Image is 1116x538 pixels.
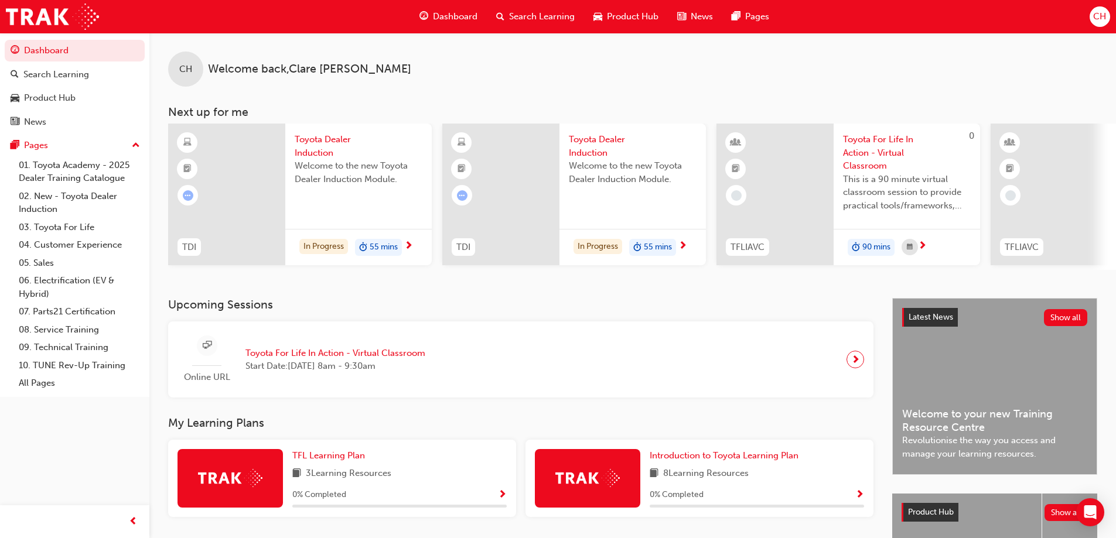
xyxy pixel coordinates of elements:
span: calendar-icon [907,240,913,255]
a: 03. Toyota For Life [14,218,145,237]
button: Pages [5,135,145,156]
a: 08. Service Training [14,321,145,339]
span: learningResourceType_INSTRUCTOR_LED-icon [1006,135,1014,150]
span: next-icon [678,241,687,252]
div: In Progress [574,239,622,255]
img: Trak [6,4,99,30]
button: CH [1090,6,1110,27]
span: next-icon [851,351,860,368]
span: search-icon [496,9,504,24]
a: guage-iconDashboard [410,5,487,29]
span: 0 [969,131,974,141]
a: 07. Parts21 Certification [14,303,145,321]
a: 05. Sales [14,254,145,272]
span: learningRecordVerb_ATTEMPT-icon [457,190,467,201]
button: Show Progress [498,488,507,502]
span: pages-icon [11,141,19,151]
span: Introduction to Toyota Learning Plan [650,450,798,461]
span: news-icon [11,117,19,128]
button: Show all [1045,504,1088,521]
a: Search Learning [5,64,145,85]
img: Trak [198,469,262,487]
span: CH [1093,10,1106,23]
a: car-iconProduct Hub [584,5,668,29]
span: Toyota Dealer Induction [295,133,422,159]
span: 8 Learning Resources [663,467,749,481]
span: 55 mins [370,241,398,254]
span: duration-icon [852,240,860,255]
h3: Next up for me [149,105,1116,119]
img: Trak [555,469,620,487]
a: All Pages [14,374,145,392]
button: DashboardSearch LearningProduct HubNews [5,37,145,135]
h3: Upcoming Sessions [168,298,873,311]
a: 09. Technical Training [14,338,145,357]
span: learningResourceType_ELEARNING-icon [183,135,192,150]
a: TDIToyota Dealer InductionWelcome to the new Toyota Dealer Induction Module.In Progressduration-i... [168,124,432,265]
a: TDIToyota Dealer InductionWelcome to the new Toyota Dealer Induction Module.In Progressduration-i... [442,124,706,265]
span: Welcome back , Clare [PERSON_NAME] [208,63,411,76]
span: Latest News [909,312,953,322]
span: car-icon [11,93,19,104]
span: learningRecordVerb_ATTEMPT-icon [183,190,193,201]
span: Show Progress [498,490,507,501]
span: This is a 90 minute virtual classroom session to provide practical tools/frameworks, behaviours a... [843,173,971,213]
span: TDI [182,241,196,254]
span: Online URL [178,371,236,384]
span: booktick-icon [732,162,740,177]
span: next-icon [918,241,927,252]
a: Product Hub [5,87,145,109]
span: Welcome to the new Toyota Dealer Induction Module. [295,159,422,186]
div: Search Learning [23,68,89,81]
span: guage-icon [419,9,428,24]
a: Latest NewsShow all [902,308,1087,327]
div: Pages [24,139,48,152]
a: pages-iconPages [722,5,779,29]
span: 0 % Completed [650,488,704,502]
a: TFL Learning Plan [292,449,370,462]
span: guage-icon [11,46,19,56]
span: learningResourceType_INSTRUCTOR_LED-icon [732,135,740,150]
a: 06. Electrification (EV & Hybrid) [14,272,145,303]
span: Start Date: [DATE] 8am - 9:30am [245,359,425,373]
span: TFLIAVC [731,241,765,254]
span: Revolutionise the way you access and manage your learning resources. [902,434,1087,460]
span: news-icon [677,9,686,24]
a: 02. New - Toyota Dealer Induction [14,187,145,218]
span: book-icon [650,467,658,481]
a: Dashboard [5,40,145,61]
span: learningRecordVerb_NONE-icon [1005,190,1016,201]
span: TDI [456,241,470,254]
span: up-icon [132,138,140,153]
span: Product Hub [607,10,658,23]
div: Open Intercom Messenger [1076,498,1104,526]
span: car-icon [593,9,602,24]
span: booktick-icon [458,162,466,177]
span: booktick-icon [183,162,192,177]
span: TFL Learning Plan [292,450,365,461]
span: 3 Learning Resources [306,467,391,481]
span: learningRecordVerb_NONE-icon [731,190,742,201]
span: next-icon [404,241,413,252]
div: News [24,115,46,129]
div: In Progress [299,239,348,255]
span: Toyota Dealer Induction [569,133,697,159]
span: prev-icon [129,515,138,529]
span: pages-icon [732,9,740,24]
span: duration-icon [359,240,367,255]
span: CH [179,63,192,76]
span: booktick-icon [1006,162,1014,177]
span: Toyota For Life In Action - Virtual Classroom [843,133,971,173]
a: 10. TUNE Rev-Up Training [14,357,145,375]
span: Pages [745,10,769,23]
span: News [691,10,713,23]
h3: My Learning Plans [168,416,873,430]
span: Toyota For Life In Action - Virtual Classroom [245,347,425,360]
a: Product HubShow all [902,503,1088,522]
span: 90 mins [862,241,890,254]
a: Latest NewsShow allWelcome to your new Training Resource CentreRevolutionise the way you access a... [892,298,1097,475]
span: Dashboard [433,10,477,23]
span: 0 % Completed [292,488,346,502]
span: book-icon [292,467,301,481]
